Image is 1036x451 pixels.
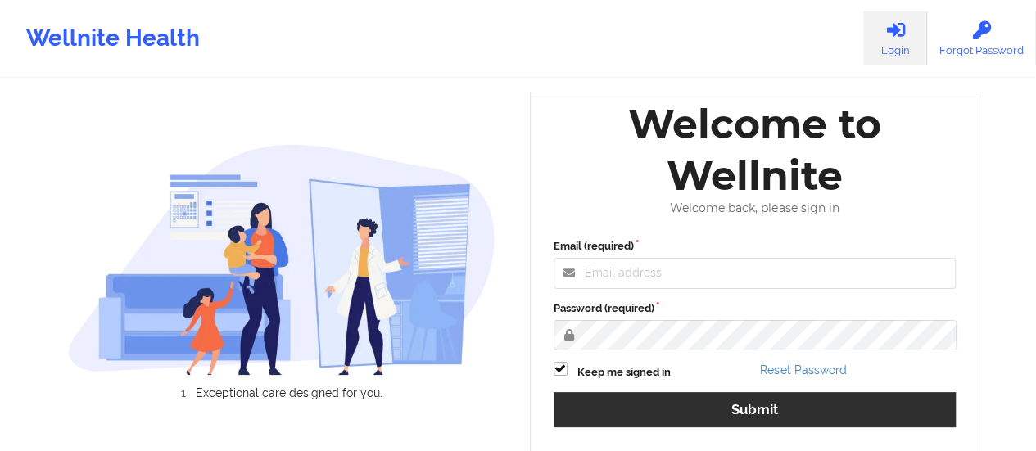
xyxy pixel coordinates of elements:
[83,386,495,399] li: Exceptional care designed for you.
[760,363,846,377] a: Reset Password
[554,258,957,289] input: Email address
[554,300,957,317] label: Password (required)
[554,392,957,427] button: Submit
[577,364,671,381] label: Keep me signed in
[863,11,927,65] a: Login
[542,98,968,201] div: Welcome to Wellnite
[927,11,1036,65] a: Forgot Password
[554,238,957,255] label: Email (required)
[68,143,495,376] img: wellnite-auth-hero_200.c722682e.png
[542,201,968,215] div: Welcome back, please sign in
